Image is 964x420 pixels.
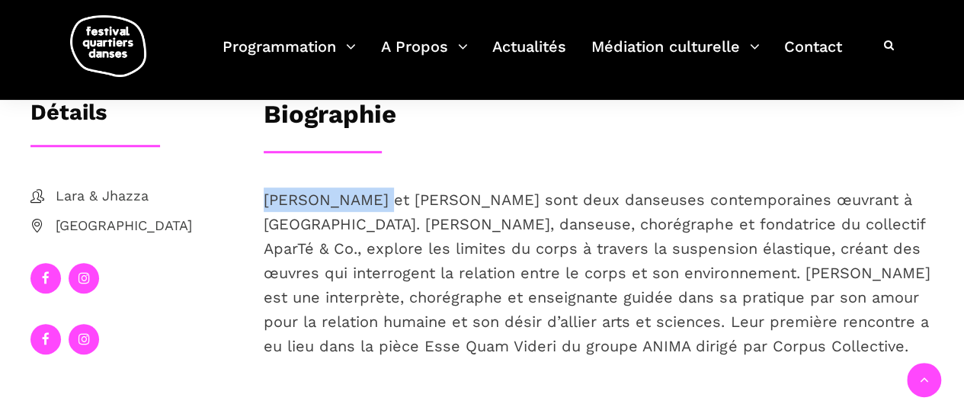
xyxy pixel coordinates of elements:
span: [PERSON_NAME] et [PERSON_NAME] sont deux danseuses contemporaines œuvrant à [GEOGRAPHIC_DATA]. [P... [264,191,930,355]
a: A Propos [381,34,468,79]
a: Contact [784,34,842,79]
span: [GEOGRAPHIC_DATA] [56,215,233,237]
img: logo-fqd-med [70,15,146,77]
a: Médiation culturelle [591,34,760,79]
h3: Biographie [264,99,396,137]
a: instagram [69,324,99,354]
a: Actualités [492,34,566,79]
h3: Détails [30,99,107,137]
a: Programmation [223,34,356,79]
span: Lara & Jhazza [56,185,233,207]
a: instagram [69,263,99,293]
a: facebook [30,324,61,354]
a: facebook [30,263,61,293]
